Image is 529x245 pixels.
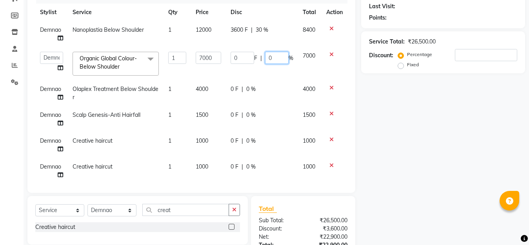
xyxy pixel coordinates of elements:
[231,137,238,145] span: 0 F
[369,14,387,22] div: Points:
[256,26,268,34] span: 30 %
[369,51,393,60] div: Discount:
[322,4,347,21] th: Action
[251,26,253,34] span: |
[253,233,303,241] div: Net:
[73,111,140,118] span: Scalp Genesis-Anti Hairfall
[369,38,405,46] div: Service Total:
[253,216,303,225] div: Sub Total:
[231,85,238,93] span: 0 F
[40,85,61,93] span: Demnao
[73,85,158,101] span: Olaplex Treatment Below Shoulder
[35,223,75,231] div: Creative haircut
[259,205,277,213] span: Total
[246,137,256,145] span: 0 %
[231,163,238,171] span: 0 F
[142,204,229,216] input: Search or Scan
[168,26,171,33] span: 1
[298,4,322,21] th: Total
[242,111,243,119] span: |
[254,54,257,62] span: F
[242,163,243,171] span: |
[73,137,113,144] span: Creative haircut
[407,61,419,68] label: Fixed
[242,85,243,93] span: |
[407,51,432,58] label: Percentage
[168,85,171,93] span: 1
[303,85,315,93] span: 4000
[73,26,144,33] span: Nanoplastia Below Shoulder
[80,55,137,70] span: Organic Global Colour-Below Shoulder
[246,111,256,119] span: 0 %
[40,26,61,33] span: Demnao
[40,163,61,170] span: Demnao
[168,137,171,144] span: 1
[303,216,353,225] div: ₹26,500.00
[303,137,315,144] span: 1000
[164,4,191,21] th: Qty
[303,52,315,59] span: 7000
[303,111,315,118] span: 1500
[260,54,262,62] span: |
[231,26,248,34] span: 3600 F
[191,4,226,21] th: Price
[303,225,353,233] div: ₹3,600.00
[408,38,436,46] div: ₹26,500.00
[196,163,208,170] span: 1000
[226,4,298,21] th: Disc
[253,225,303,233] div: Discount:
[168,163,171,170] span: 1
[246,85,256,93] span: 0 %
[40,137,61,144] span: Demnao
[303,163,315,170] span: 1000
[242,137,243,145] span: |
[35,4,68,21] th: Stylist
[40,111,61,118] span: Demnao
[289,54,293,62] span: %
[73,163,113,170] span: Creative haircut
[303,233,353,241] div: ₹22,900.00
[369,2,395,11] div: Last Visit:
[196,111,208,118] span: 1500
[231,111,238,119] span: 0 F
[196,85,208,93] span: 4000
[120,63,123,70] a: x
[168,111,171,118] span: 1
[68,4,164,21] th: Service
[196,26,211,33] span: 12000
[196,137,208,144] span: 1000
[303,26,315,33] span: 8400
[246,163,256,171] span: 0 %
